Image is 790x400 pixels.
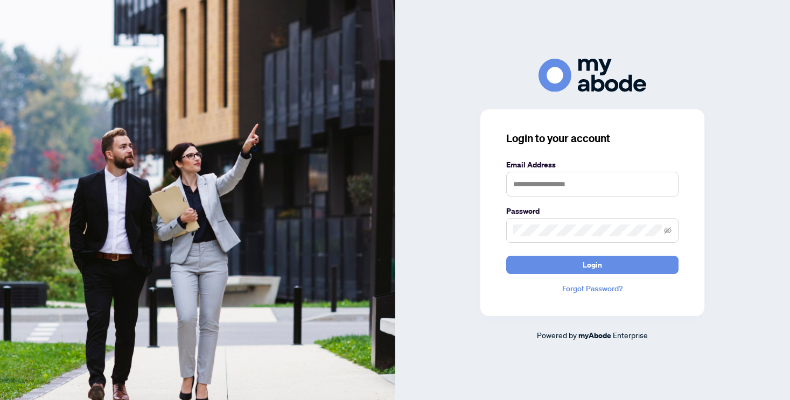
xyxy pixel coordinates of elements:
label: Email Address [506,159,679,171]
span: Login [583,256,602,273]
h3: Login to your account [506,131,679,146]
span: Enterprise [613,330,648,340]
span: Powered by [537,330,577,340]
label: Password [506,205,679,217]
a: myAbode [578,329,611,341]
span: eye-invisible [664,227,672,234]
button: Login [506,256,679,274]
a: Forgot Password? [506,283,679,294]
img: ma-logo [539,59,646,92]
